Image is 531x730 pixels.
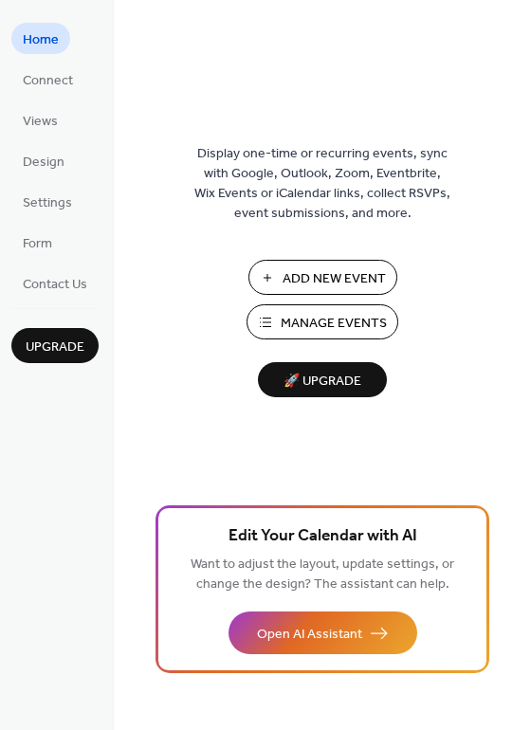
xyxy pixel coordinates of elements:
[23,234,52,254] span: Form
[257,625,362,645] span: Open AI Assistant
[11,23,70,54] a: Home
[258,362,387,397] button: 🚀 Upgrade
[11,267,99,299] a: Contact Us
[283,269,386,289] span: Add New Event
[247,304,398,339] button: Manage Events
[11,64,84,95] a: Connect
[26,338,84,357] span: Upgrade
[23,193,72,213] span: Settings
[23,71,73,91] span: Connect
[11,104,69,136] a: Views
[11,227,64,258] a: Form
[11,328,99,363] button: Upgrade
[23,30,59,50] span: Home
[229,611,417,654] button: Open AI Assistant
[191,552,454,597] span: Want to adjust the layout, update settings, or change the design? The assistant can help.
[23,153,64,173] span: Design
[11,145,76,176] a: Design
[194,144,450,224] span: Display one-time or recurring events, sync with Google, Outlook, Zoom, Eventbrite, Wix Events or ...
[11,186,83,217] a: Settings
[23,275,87,295] span: Contact Us
[269,369,375,394] span: 🚀 Upgrade
[229,523,417,550] span: Edit Your Calendar with AI
[281,314,387,334] span: Manage Events
[23,112,58,132] span: Views
[248,260,397,295] button: Add New Event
